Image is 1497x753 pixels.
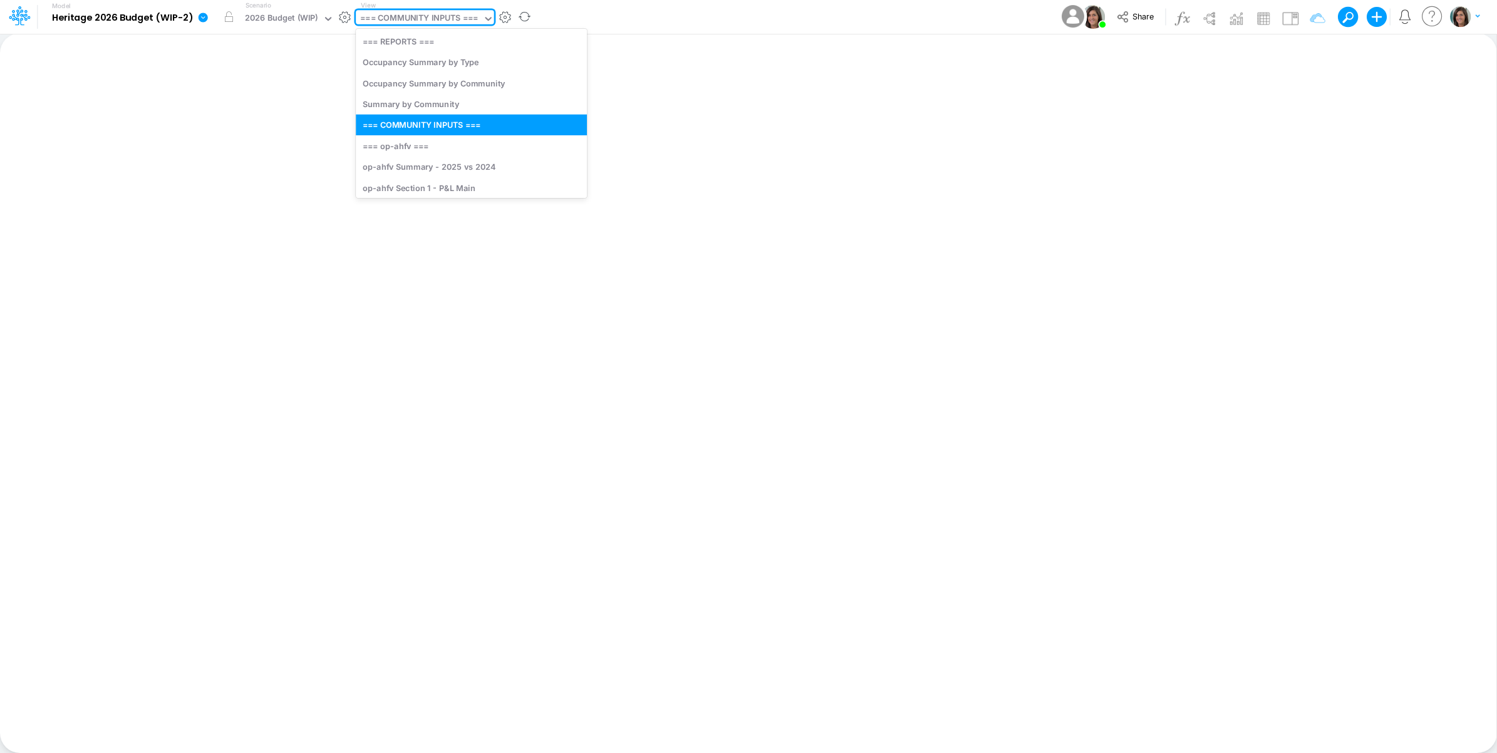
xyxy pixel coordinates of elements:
div: 2026 Budget (WIP) [245,12,318,26]
label: View [361,1,375,10]
a: Notifications [1398,9,1412,24]
span: Share [1132,11,1154,21]
div: === op-ahfv === [356,135,587,156]
img: User Image Icon [1081,5,1105,29]
div: === REPORTS === [356,31,587,51]
div: === COMMUNITY INPUTS === [356,115,587,135]
button: Share [1111,8,1163,27]
img: User Image Icon [1059,3,1087,31]
div: === COMMUNITY INPUTS === [360,12,478,26]
div: Summary by Community [356,93,587,114]
label: Model [52,3,71,10]
label: Scenario [246,1,271,10]
div: Occupancy Summary by Community [356,73,587,93]
div: op-ahfv Summary - 2025 vs 2024 [356,157,587,177]
b: Heritage 2026 Budget (WIP-2) [52,13,193,24]
div: op-ahfv Section 1 - P&L Main [356,177,587,198]
div: Occupancy Summary by Type [356,52,587,73]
